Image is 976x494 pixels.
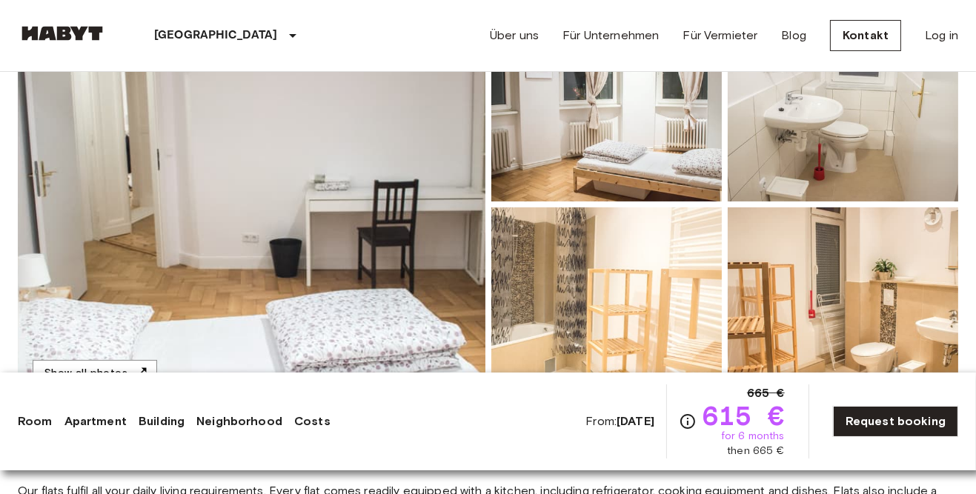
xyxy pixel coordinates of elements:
[18,413,53,430] a: Room
[833,406,958,437] a: Request booking
[830,20,901,51] a: Kontakt
[728,207,958,401] img: Picture of unit DE-01-090-05M
[703,402,785,429] span: 615 €
[562,27,659,44] a: Für Unternehmen
[683,27,757,44] a: Für Vermieter
[721,429,785,444] span: for 6 months
[18,7,485,401] img: Marketing picture of unit DE-01-090-05M
[617,414,654,428] b: [DATE]
[747,384,785,402] span: 665 €
[33,360,157,387] button: Show all photos
[294,413,331,430] a: Costs
[18,26,107,41] img: Habyt
[196,413,282,430] a: Neighborhood
[490,27,539,44] a: Über uns
[728,7,958,201] img: Picture of unit DE-01-090-05M
[491,207,722,401] img: Picture of unit DE-01-090-05M
[727,444,785,458] span: then 665 €
[139,413,185,430] a: Building
[781,27,806,44] a: Blog
[679,413,697,430] svg: Check cost overview for full price breakdown. Please note that discounts apply to new joiners onl...
[491,7,722,201] img: Picture of unit DE-01-090-05M
[64,413,127,430] a: Apartment
[154,27,278,44] p: [GEOGRAPHIC_DATA]
[925,27,958,44] a: Log in
[585,413,654,430] span: From:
